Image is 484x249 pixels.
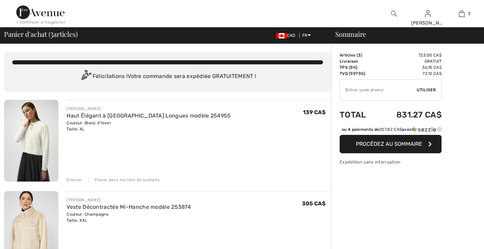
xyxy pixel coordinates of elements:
[425,10,431,18] img: Mes infos
[340,71,377,77] td: TVQ (9.975%)
[417,87,436,93] span: Utiliser
[340,126,442,135] div: ou 4 paiements de207.82 CA$avecSezzle Cliquez pour en savoir plus sur Sezzle
[4,100,58,182] img: Haut Élégant à Manches Longues modèle 254955
[377,64,442,71] td: 36.15 CA$
[340,103,377,126] td: Total
[425,10,431,17] a: Se connecter
[303,109,326,115] span: 139 CA$
[276,33,287,38] img: Canadian Dollar
[67,112,231,119] a: Haut Élégant à [GEOGRAPHIC_DATA] Longues modèle 254955
[12,70,323,83] div: Félicitations ! Votre commande sera expédiée GRATUITEMENT !
[327,31,480,37] div: Sommaire
[411,19,445,27] div: [PERSON_NAME]
[16,19,66,25] div: < Continuer à magasiner
[67,211,191,223] div: Couleur: Champagne Taille: XXL
[377,103,442,126] td: 831.27 CA$
[67,120,231,132] div: Couleur: Blanc d'hiver Taille: XL
[340,135,442,153] button: Procédez au sommaire
[79,70,93,83] img: Congratulation2.svg
[89,177,160,183] div: Placer dans ma liste de souhaits
[67,177,82,183] div: Enlever
[459,10,465,18] img: Mon panier
[358,53,361,58] span: 3
[4,31,77,37] span: Panier d'achat ( articles)
[340,58,377,64] td: Livraison
[342,126,442,133] div: ou 4 paiements de avec
[302,200,326,207] span: 305 CA$
[50,29,53,38] span: 3
[67,106,231,112] div: [PERSON_NAME]
[340,64,377,71] td: TPS (5%)
[468,11,470,17] span: 3
[377,52,442,58] td: 723.00 CA$
[412,126,436,133] img: Sezzle
[67,204,191,210] a: Veste Décontractée Mi-Hanche modèle 253874
[356,141,422,147] span: Procédez au sommaire
[377,58,442,64] td: Gratuit
[276,33,298,38] span: CAD
[379,127,402,132] span: 207.82 CA$
[377,71,442,77] td: 72.12 CA$
[302,33,311,38] span: FR
[445,10,478,18] a: 3
[67,197,191,203] div: [PERSON_NAME]
[340,159,442,165] div: Expédition sans interruption
[391,10,397,18] img: recherche
[340,80,417,100] input: Code promo
[340,52,377,58] td: Articles ( )
[16,5,65,19] img: 1ère Avenue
